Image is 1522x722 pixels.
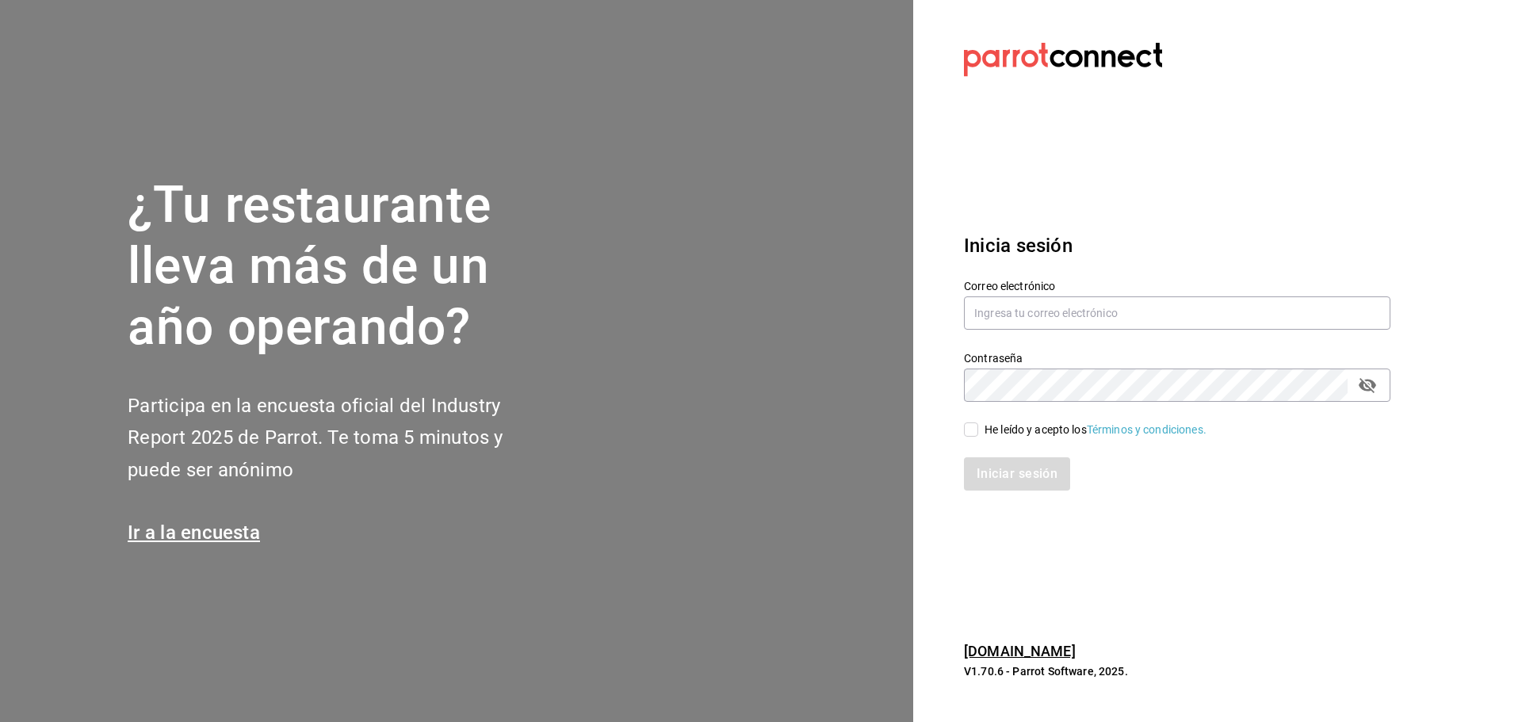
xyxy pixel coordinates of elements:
[1087,423,1207,436] a: Términos y condiciones.
[128,521,260,544] a: Ir a la encuesta
[985,422,1207,438] div: He leído y acepto los
[964,663,1390,679] p: V1.70.6 - Parrot Software, 2025.
[128,390,556,487] h2: Participa en la encuesta oficial del Industry Report 2025 de Parrot. Te toma 5 minutos y puede se...
[964,281,1390,292] label: Correo electrónico
[964,353,1390,364] label: Contraseña
[964,296,1390,330] input: Ingresa tu correo electrónico
[964,231,1390,260] h3: Inicia sesión
[964,643,1076,659] a: [DOMAIN_NAME]
[1354,372,1381,399] button: passwordField
[128,175,556,357] h1: ¿Tu restaurante lleva más de un año operando?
